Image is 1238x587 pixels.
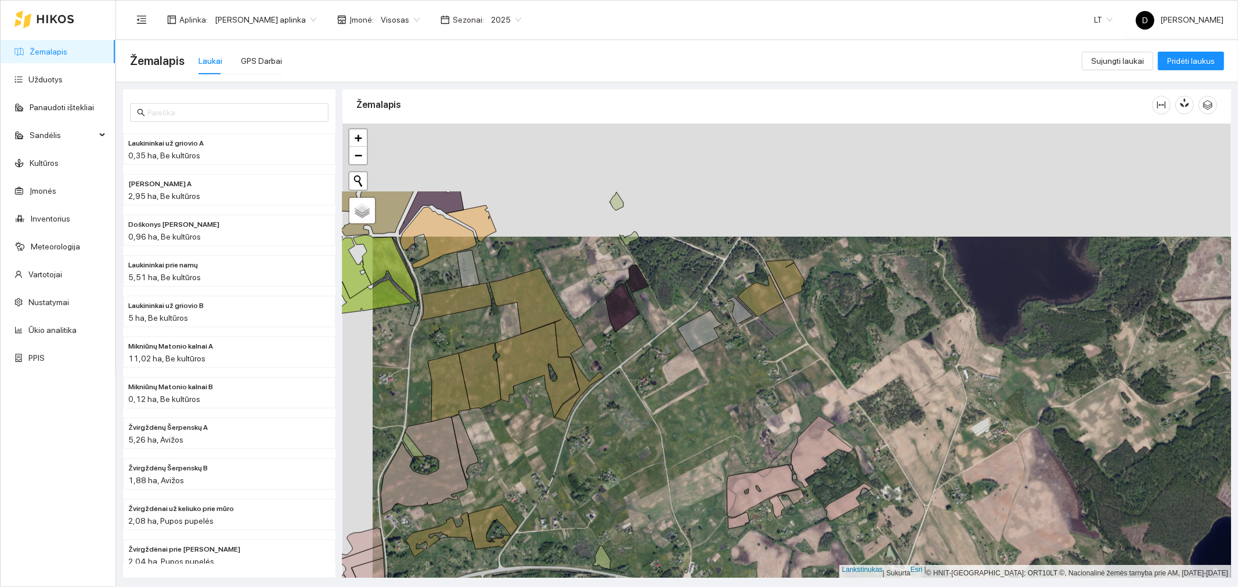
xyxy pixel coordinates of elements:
font: : [482,15,484,24]
font: Žvirgždėnų Šerpenskų A [128,423,208,432]
span: stulpelio plotis [1153,100,1170,110]
font: Visosas [381,15,409,24]
font: [PERSON_NAME] [1160,15,1223,24]
span: Doškonys Sabonienė B. [128,219,219,230]
font: 0,96 ha, Be kultūros [128,232,201,241]
font: Doškonys [PERSON_NAME] [128,220,219,229]
font: Laukininkai prie namų [128,261,198,269]
font: 5 ha, Be kultūros [128,313,188,323]
span: Žvirgždėnai prie mūro Močiutės [128,544,240,555]
font: : [372,15,374,24]
span: Mikniūnų Matonio kalnai B [128,382,213,393]
font: Žvirgždėnai už keliuko prie mūro [128,505,234,513]
font: Laukai [198,56,222,66]
a: Vartotojai [28,270,62,279]
a: Panaudoti ištekliai [30,103,94,112]
font: 0,35 ha, Be kultūros [128,151,200,160]
span: Žvirgždėnų Šerpenskų A [128,422,208,433]
a: Sluoksniai [349,198,375,223]
a: Inventorius [31,214,70,223]
font: Įmonė [349,15,372,24]
span: meniu sulankstymas [136,15,147,25]
font: 1,88 ha, Avižos [128,476,184,485]
span: 2025 [491,11,521,28]
span: išdėstymas [167,15,176,24]
a: Užduotys [28,75,63,84]
span: Žemalapis [130,52,185,70]
font: Mikniūnų Matonio kalnai B [128,383,213,391]
font: Žvirgždėnų Šerpenskų B [128,464,208,472]
a: Sujungti laukai [1082,56,1153,66]
font: Mikniūnų Matonio kalnai A [128,342,213,350]
font: + [355,131,362,145]
button: Pridėti laukus [1158,52,1224,70]
span: paieška [137,108,145,117]
span: Mikniūnų Matonio kalnai A [128,341,213,352]
font: [PERSON_NAME] A [128,180,192,188]
font: | Sukurta [883,569,911,577]
font: − [355,148,362,162]
font: Žemalapis [130,54,185,68]
button: Pradėti naują paiešką [349,172,367,190]
a: Esri [911,566,923,574]
font: Laukininkai už griovio B [128,302,204,310]
a: PPIS [28,353,45,363]
font: [PERSON_NAME] aplinka [215,15,306,24]
font: © HNIT-[GEOGRAPHIC_DATA]; ORT10LT ©, Nacionalinė žemės tarnyba prie AM, [DATE]-[DATE] [926,569,1228,577]
span: Žvirgždėnai už keliuko prie mūro [128,503,234,514]
span: Laukininkai už griovio A [128,138,204,149]
font: 5,51 ha, Be kultūros [128,273,201,282]
font: Aplinka [179,15,206,24]
a: Nustatymai [28,298,69,307]
span: kalendorius [441,15,450,24]
a: Žemalapis [30,47,67,56]
font: Sandėlis [30,131,61,140]
font: GPS Darbai [241,56,282,66]
font: Žvirgždėnai prie [PERSON_NAME] [128,545,240,553]
span: Doškonys Sabonienė A [128,179,192,190]
font: Pridėti laukus [1167,56,1215,66]
font: Sujungti laukai [1091,56,1144,66]
span: LT [1094,11,1113,28]
input: Paieška [147,106,322,119]
font: | [925,566,926,574]
font: 11,02 ha, Be kultūros [128,354,205,363]
a: Priartinti [349,129,367,147]
button: meniu sulankstymas [130,8,153,31]
a: Kultūros [30,158,59,168]
font: 5,26 ha, Avižos [128,435,183,444]
span: parduotuvė [337,15,347,24]
a: Pridėti laukus [1158,56,1224,66]
font: Žemalapis [356,99,401,110]
span: Žvirgždėnų Šerpenskų B [128,463,208,474]
font: LT [1094,15,1102,24]
span: Laukininkai už griovio B [128,300,204,311]
font: Sezonai [453,15,482,24]
a: Ūkio analitika [28,325,77,335]
a: Atitolinti [349,147,367,164]
a: Įmonės [30,186,56,195]
font: : [206,15,208,24]
span: Laukininkai prie namų [128,260,198,271]
span: Donato Klimkevičiaus aplinka [215,11,316,28]
font: Laukininkai už griovio A [128,139,204,147]
a: Lankstinukas [842,566,883,574]
span: Visosas [381,11,420,28]
font: 2,08 ha, Pupos pupelės [128,516,214,526]
button: Sujungti laukai [1082,52,1153,70]
font: 2,95 ha, Be kultūros [128,191,200,201]
font: 0,12 ha, Be kultūros [128,394,200,404]
font: D [1142,16,1148,25]
button: stulpelio plotis [1152,96,1171,114]
a: Meteorologija [31,242,80,251]
font: 2,04 ha, Pupos pupelės [128,557,214,566]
